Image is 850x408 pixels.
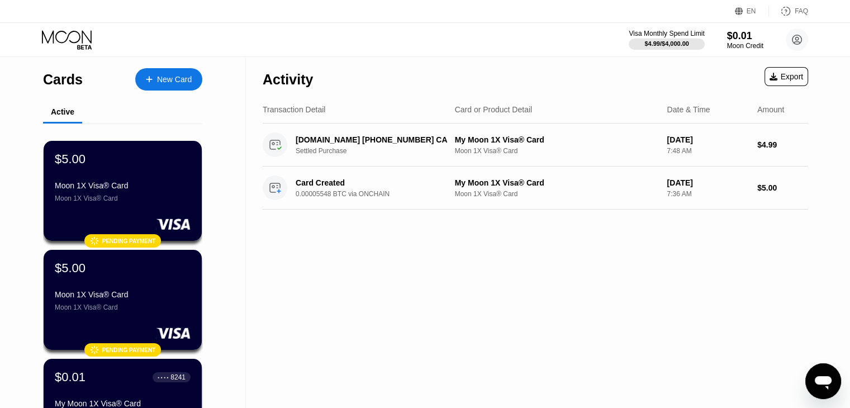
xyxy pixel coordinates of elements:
div: $5.00Moon 1X Visa® CardMoon 1X Visa® CardPending payment [44,141,202,241]
div: $5.00 [55,152,86,167]
div: 8241 [170,373,186,381]
div: Pending payment [102,238,156,244]
div: Date & Time [667,105,710,114]
div: Card Created [296,178,449,187]
div:  [90,345,99,355]
div: Activity [263,72,313,88]
div: $5.00 [55,261,86,276]
div: My Moon 1X Visa® Card [455,135,658,144]
div: New Card [157,75,192,84]
div: $0.01Moon Credit [727,30,763,50]
div: Moon Credit [727,42,763,50]
div: Active [51,107,74,116]
div: $5.00Moon 1X Visa® CardMoon 1X Visa® CardPending payment [44,250,202,350]
div: Moon 1X Visa® Card [455,147,658,155]
div: Card Created0.00005548 BTC via ONCHAINMy Moon 1X Visa® CardMoon 1X Visa® Card[DATE]7:36 AM$5.00 [263,167,808,210]
div: Moon 1X Visa® Card [55,290,191,299]
div: $0.01 [727,30,763,42]
div: Moon 1X Visa® Card [455,190,658,198]
div: Moon 1X Visa® Card [55,181,191,190]
div: New Card [135,68,202,91]
div: Export [764,67,808,86]
div: [DOMAIN_NAME] [PHONE_NUMBER] CASettled PurchaseMy Moon 1X Visa® CardMoon 1X Visa® Card[DATE]7:48 ... [263,124,808,167]
div: [DATE] [667,135,748,144]
div: [DOMAIN_NAME] [PHONE_NUMBER] CA [296,135,449,144]
div: ● ● ● ● [158,376,169,379]
div: $4.99 [757,140,808,149]
div: Settled Purchase [296,147,460,155]
div: $0.01 [55,370,86,385]
div: FAQ [795,7,808,15]
div: Cards [43,72,83,88]
div: 7:48 AM [667,147,748,155]
div: Amount [757,105,784,114]
div: Export [770,72,803,81]
div: [DATE] [667,178,748,187]
div: Visa Monthly Spend Limit [629,30,704,37]
div: My Moon 1X Visa® Card [455,178,658,187]
div: Pending payment [102,347,156,353]
div: $4.99 / $4,000.00 [644,40,689,47]
div: FAQ [769,6,808,17]
div: Visa Monthly Spend Limit$4.99/$4,000.00 [629,30,704,50]
div: $5.00 [757,183,808,192]
div: My Moon 1X Visa® Card [55,399,191,408]
div: 0.00005548 BTC via ONCHAIN [296,190,460,198]
div: Moon 1X Visa® Card [55,303,191,311]
iframe: Button to launch messaging window [805,363,841,399]
div: Card or Product Detail [455,105,533,114]
div: EN [747,7,756,15]
div: EN [735,6,769,17]
div:  [90,236,99,246]
div: 7:36 AM [667,190,748,198]
div: Moon 1X Visa® Card [55,194,191,202]
div: Transaction Detail [263,105,325,114]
